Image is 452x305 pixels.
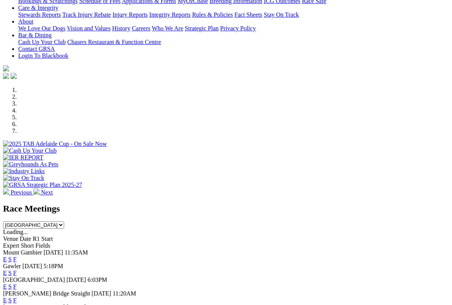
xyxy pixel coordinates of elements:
img: Greyhounds As Pets [3,161,58,168]
a: Bar & Dining [18,32,52,38]
a: Next [33,189,53,196]
h2: Race Meetings [3,204,449,214]
a: Previous [3,189,33,196]
a: Rules & Policies [192,11,233,18]
a: Privacy Policy [220,25,256,32]
a: Who We Are [152,25,183,32]
a: About [18,18,33,25]
img: twitter.svg [11,73,17,79]
a: E [3,270,7,276]
span: Next [41,189,53,196]
span: Short [21,242,34,249]
a: Stewards Reports [18,11,61,18]
img: logo-grsa-white.png [3,65,9,71]
a: Careers [132,25,150,32]
span: 6:03PM [88,277,107,283]
a: Care & Integrity [18,5,58,11]
a: F [13,270,17,276]
a: Integrity Reports [149,11,191,18]
a: S [8,256,12,262]
span: Date [20,235,31,242]
a: E [3,283,7,290]
span: Gawler [3,263,21,269]
a: S [8,283,12,290]
a: E [3,256,7,262]
a: Track Injury Rebate [62,11,111,18]
a: F [13,283,17,290]
img: Industry Links [3,168,45,175]
a: Vision and Values [67,25,110,32]
span: [PERSON_NAME] Bridge Straight [3,290,90,297]
span: 11:35AM [65,249,88,256]
a: F [13,297,17,303]
a: We Love Our Dogs [18,25,65,32]
img: 2025 TAB Adelaide Cup - On Sale Now [3,141,107,147]
span: Loading... [3,229,28,235]
span: Previous [11,189,32,196]
img: Cash Up Your Club [3,147,57,154]
a: Chasers Restaurant & Function Centre [67,39,161,45]
a: Cash Up Your Club [18,39,66,45]
span: R1 Start [33,235,53,242]
img: facebook.svg [3,73,9,79]
span: [DATE] [91,290,111,297]
img: IER REPORT [3,154,43,161]
span: Mount Gambier [3,249,42,256]
span: Expert [3,242,19,249]
a: Stay On Track [264,11,299,18]
a: Contact GRSA [18,46,55,52]
a: Fact Sheets [235,11,262,18]
img: GRSA Strategic Plan 2025-27 [3,182,82,188]
span: [DATE] [44,249,63,256]
a: F [13,256,17,262]
span: Fields [35,242,50,249]
div: Care & Integrity [18,11,449,18]
img: chevron-right-pager-white.svg [33,188,39,194]
span: [DATE] [66,277,86,283]
div: About [18,25,449,32]
span: [GEOGRAPHIC_DATA] [3,277,65,283]
a: E [3,297,7,303]
a: History [112,25,130,32]
span: 5:18PM [44,263,63,269]
a: S [8,297,12,303]
div: Bar & Dining [18,39,449,46]
span: 11:20AM [113,290,136,297]
span: [DATE] [22,263,42,269]
a: Injury Reports [112,11,148,18]
img: chevron-left-pager-white.svg [3,188,9,194]
a: Login To Blackbook [18,52,68,59]
a: Strategic Plan [185,25,219,32]
span: Venue [3,235,18,242]
img: Stay On Track [3,175,44,182]
a: S [8,270,12,276]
